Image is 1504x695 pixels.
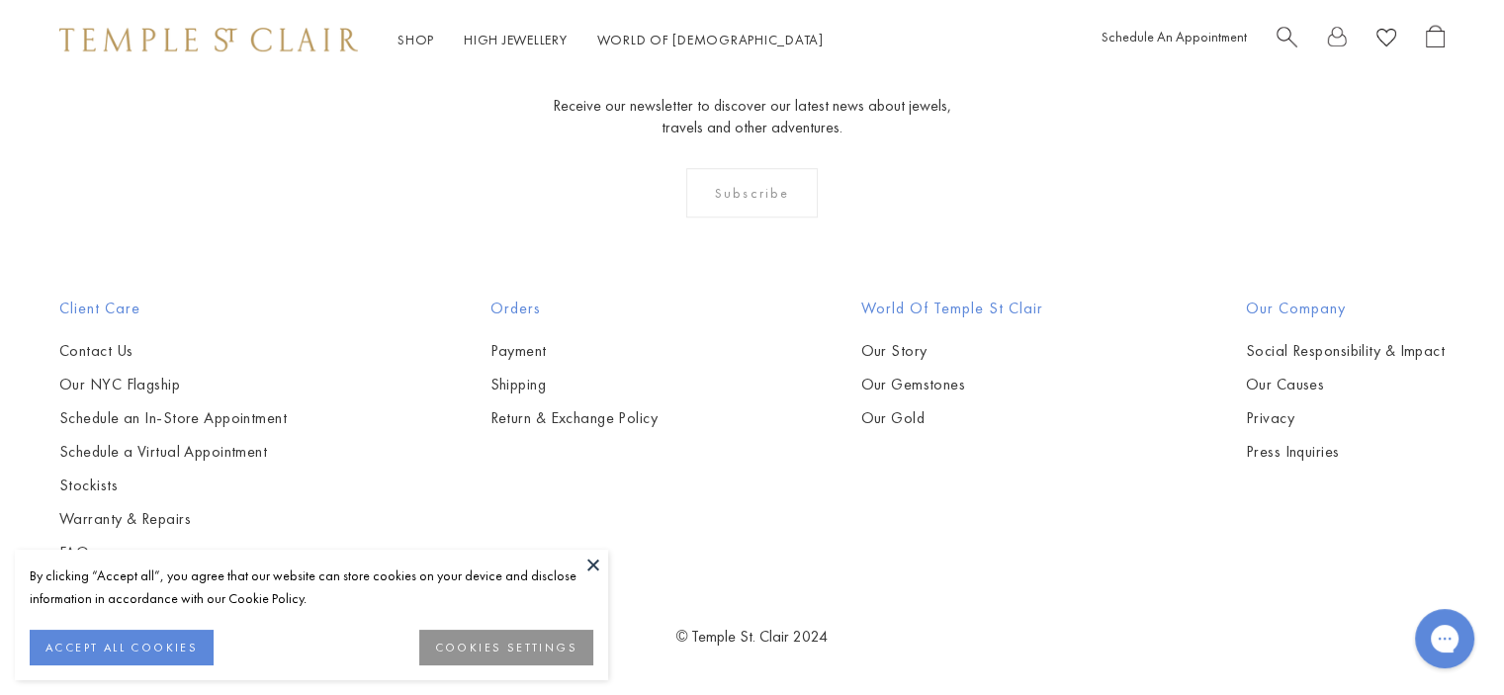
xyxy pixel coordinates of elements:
[860,374,1042,395] a: Our Gemstones
[59,441,287,463] a: Schedule a Virtual Appointment
[30,630,214,665] button: ACCEPT ALL COOKIES
[552,95,952,138] p: Receive our newsletter to discover our latest news about jewels, travels and other adventures.
[1405,602,1484,675] iframe: Gorgias live chat messenger
[59,475,287,496] a: Stockists
[860,297,1042,320] h2: World of Temple St Clair
[597,31,824,48] a: World of [DEMOGRAPHIC_DATA]World of [DEMOGRAPHIC_DATA]
[1426,25,1445,55] a: Open Shopping Bag
[1277,25,1297,55] a: Search
[59,542,287,564] a: FAQs
[1246,441,1445,463] a: Press Inquiries
[676,626,829,647] a: © Temple St. Clair 2024
[860,340,1042,362] a: Our Story
[419,630,593,665] button: COOKIES SETTINGS
[398,31,434,48] a: ShopShop
[59,374,287,395] a: Our NYC Flagship
[860,407,1042,429] a: Our Gold
[464,31,568,48] a: High JewelleryHigh Jewellery
[398,28,824,52] nav: Main navigation
[489,374,658,395] a: Shipping
[686,168,818,217] div: Subscribe
[59,297,287,320] h2: Client Care
[30,565,593,610] div: By clicking “Accept all”, you agree that our website can store cookies on your device and disclos...
[1102,28,1247,45] a: Schedule An Appointment
[59,28,358,51] img: Temple St. Clair
[1246,297,1445,320] h2: Our Company
[489,340,658,362] a: Payment
[1246,340,1445,362] a: Social Responsibility & Impact
[1246,407,1445,429] a: Privacy
[1376,25,1396,55] a: View Wishlist
[489,407,658,429] a: Return & Exchange Policy
[489,297,658,320] h2: Orders
[59,340,287,362] a: Contact Us
[59,407,287,429] a: Schedule an In-Store Appointment
[59,508,287,530] a: Warranty & Repairs
[1246,374,1445,395] a: Our Causes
